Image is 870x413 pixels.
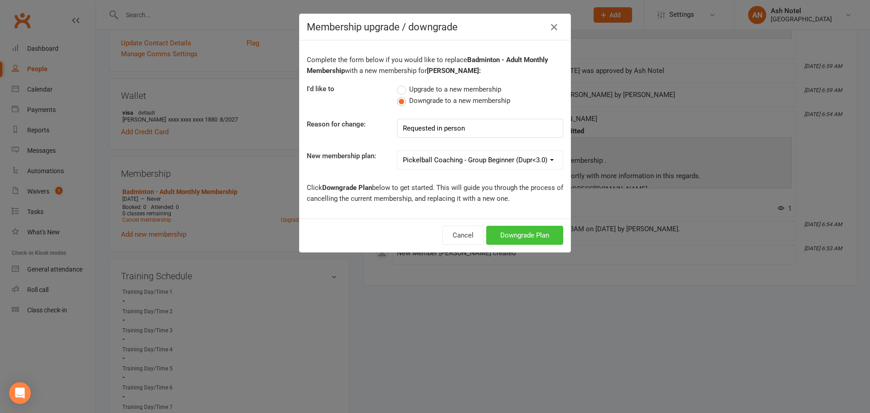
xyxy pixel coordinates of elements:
span: Upgrade to a new membership [409,84,501,93]
b: Downgrade Plan [322,184,372,192]
input: Reason (optional) [397,119,563,138]
p: Click below to get started. This will guide you through the process of cancelling the current mem... [307,182,563,204]
button: Close [547,20,561,34]
span: Downgrade to a new membership [409,95,510,105]
b: [PERSON_NAME]: [427,67,481,75]
label: New membership plan: [307,151,376,161]
button: Downgrade Plan [486,226,563,245]
p: Complete the form below if you would like to replace with a new membership for [307,54,563,76]
h4: Membership upgrade / downgrade [307,21,563,33]
div: Open Intercom Messenger [9,382,31,404]
label: I'd like to [307,83,334,94]
button: Cancel [442,226,484,245]
label: Reason for change: [307,119,366,130]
